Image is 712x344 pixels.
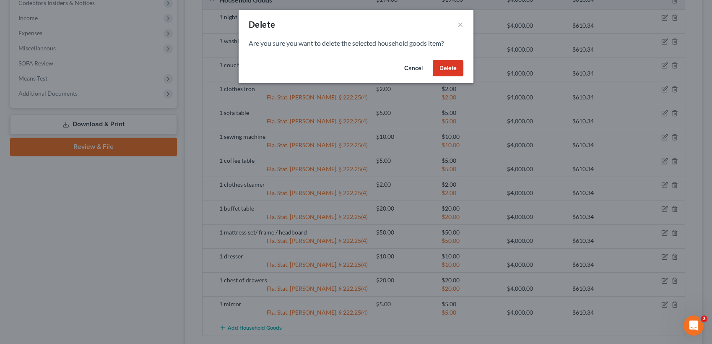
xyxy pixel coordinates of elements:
button: × [457,19,463,29]
span: 2 [701,315,707,322]
p: Are you sure you want to delete the selected household goods item? [249,39,463,48]
iframe: Intercom live chat [683,315,704,336]
div: Delete [249,18,275,30]
button: Delete [433,60,463,77]
button: Cancel [398,60,429,77]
